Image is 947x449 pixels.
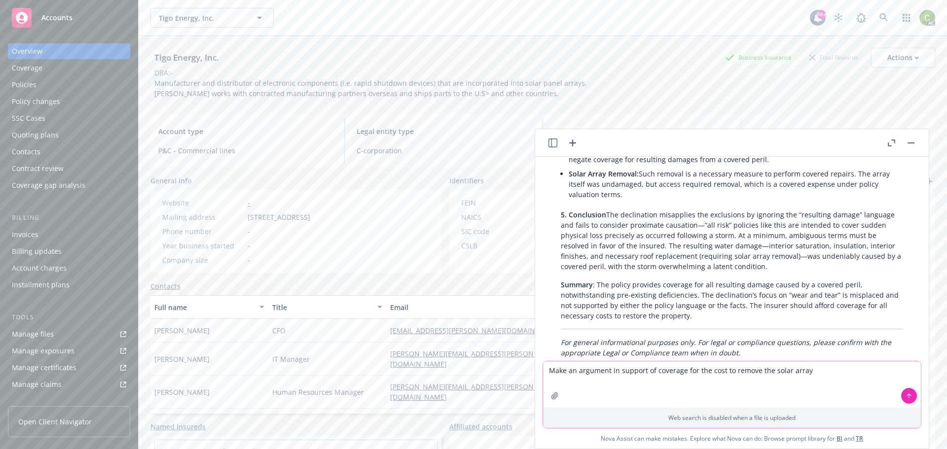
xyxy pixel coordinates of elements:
[753,126,927,137] span: Servicing team
[8,260,130,276] a: Account charges
[12,60,42,76] div: Coverage
[549,414,915,422] p: Web search is disabled when a file is uploaded
[158,145,332,156] span: P&C - Commercial lines
[12,144,40,160] div: Contacts
[887,48,919,67] div: Actions
[561,338,891,357] em: For general informational purposes only. For legal or compliance questions, please confirm with t...
[12,360,76,376] div: Manage certificates
[8,243,130,259] a: Billing updates
[390,326,569,335] a: [EMAIL_ADDRESS][PERSON_NAME][DOMAIN_NAME]
[272,387,364,397] span: Human Resources Manager
[150,421,206,432] a: Named insureds
[8,161,130,176] a: Contract review
[8,277,130,293] a: Installment plans
[8,213,130,223] div: Billing
[539,428,925,449] span: Nova Assist can make mistakes. Explore what Nova can do: Browse prompt library for and
[461,241,543,251] div: CSLB
[357,145,531,156] span: C-corporation
[8,43,130,59] a: Overview
[561,210,606,219] span: 5. Conclusion
[390,302,568,312] div: Email
[817,10,826,19] div: 99+
[390,349,559,369] a: [PERSON_NAME][EMAIL_ADDRESS][PERSON_NAME][DOMAIN_NAME]
[162,241,244,251] div: Year business started
[12,326,54,342] div: Manage files
[8,326,130,342] a: Manage files
[12,260,67,276] div: Account charges
[804,51,863,64] div: Total Rewards
[248,198,250,207] a: -
[248,241,250,251] span: -
[8,60,130,76] a: Coverage
[461,226,543,237] div: SIC code
[449,175,484,186] span: Identifiers
[919,10,935,26] img: photo
[12,227,38,242] div: Invoices
[268,295,386,319] button: Title
[154,302,254,312] div: Full name
[851,8,871,28] a: Report a Bug
[12,110,45,126] div: SSC Cases
[150,295,268,319] button: Full name
[8,110,130,126] a: SSC Cases
[8,94,130,109] a: Policy changes
[272,325,286,336] span: CFO
[874,8,894,28] a: Search
[162,226,244,237] div: Phone number
[856,434,863,443] a: TR
[8,4,130,32] a: Accounts
[561,280,593,289] span: Summary
[154,387,210,397] span: [PERSON_NAME]
[162,212,244,222] div: Mailing address
[272,302,371,312] div: Title
[248,226,250,237] span: -
[569,167,903,202] li: Such removal is a necessary measure to perform covered repairs. The array itself was undamaged, b...
[162,198,244,208] div: Website
[897,8,916,28] a: Switch app
[923,175,935,187] a: add
[159,13,244,23] span: Tigo Energy, Inc.
[248,212,310,222] span: [STREET_ADDRESS]
[154,354,210,364] span: [PERSON_NAME]
[12,161,64,176] div: Contract review
[390,382,559,402] a: [PERSON_NAME][EMAIL_ADDRESS][PERSON_NAME][DOMAIN_NAME]
[386,295,583,319] button: Email
[154,78,591,98] span: Manufacturer and distributor of electronic components (i.e. rapid shutdown devices) that are inco...
[12,393,58,409] div: Manage BORs
[18,416,92,427] span: Open Client Navigator
[561,279,903,321] p: : The policy provides coverage for all resulting damage caused by a covered peril, notwithstandin...
[721,51,797,64] div: Business Insurance
[8,393,130,409] a: Manage BORs
[272,354,310,364] span: IT Manager
[248,255,250,265] span: -
[555,126,729,137] span: P&C estimated revenue
[449,421,512,432] a: Affiliated accounts
[150,8,274,28] button: Tigo Energy, Inc.
[8,227,130,242] a: Invoices
[158,126,332,137] span: Account type
[12,94,60,109] div: Policy changes
[41,14,73,22] span: Accounts
[162,255,244,265] div: Company size
[8,312,130,322] div: Tools
[569,169,639,178] span: Solar Array Removal:
[837,434,842,443] a: BI
[12,177,85,193] div: Coverage gap analysis
[154,68,173,78] div: DBA: -
[8,177,130,193] a: Coverage gap analysis
[8,343,130,359] a: Manage exposures
[12,377,62,392] div: Manage claims
[8,377,130,392] a: Manage claims
[829,8,848,28] a: Stop snowing
[8,144,130,160] a: Contacts
[12,243,62,259] div: Billing updates
[461,198,543,208] div: FEIN
[871,48,935,68] button: Actions
[561,209,903,272] p: The declination misapplies the exclusions by ignoring the “resulting damage” language and fails t...
[12,127,59,143] div: Quoting plans
[461,212,543,222] div: NAICS
[150,281,181,291] a: Contacts
[12,343,74,359] div: Manage exposures
[12,277,70,293] div: Installment plans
